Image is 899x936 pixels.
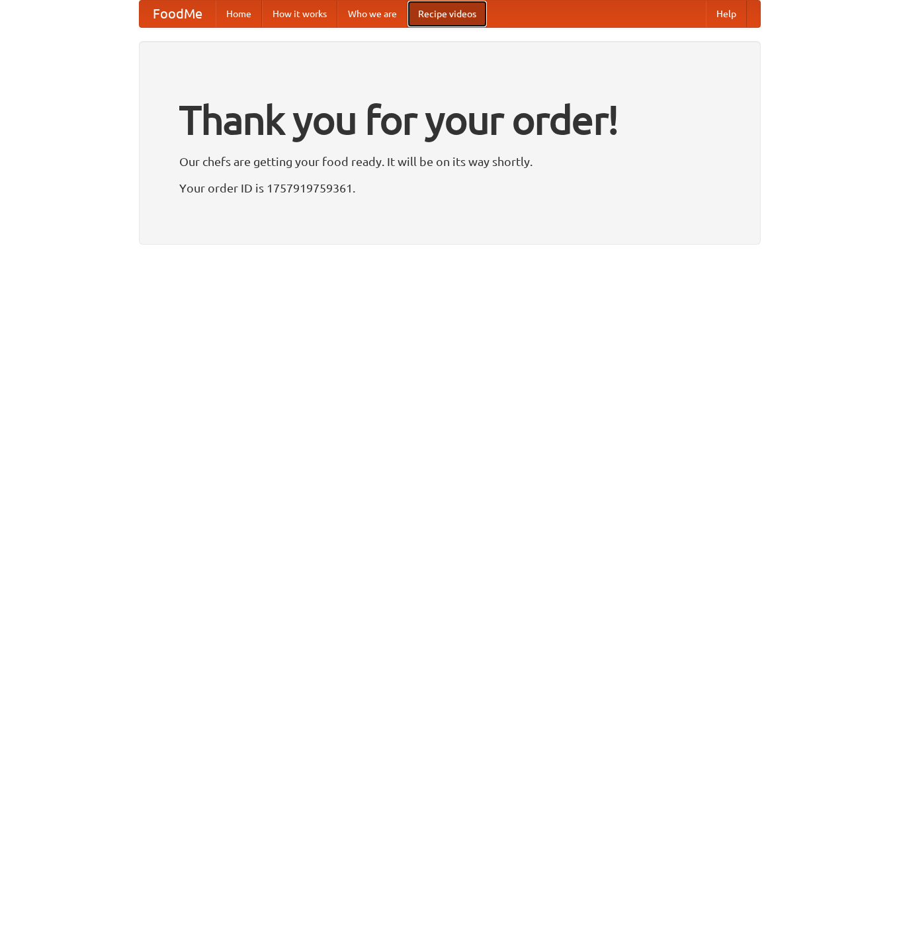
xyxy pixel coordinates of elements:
[179,178,720,198] p: Your order ID is 1757919759361.
[216,1,262,27] a: Home
[706,1,747,27] a: Help
[407,1,487,27] a: Recipe videos
[179,88,720,151] h1: Thank you for your order!
[140,1,216,27] a: FoodMe
[262,1,337,27] a: How it works
[179,151,720,171] p: Our chefs are getting your food ready. It will be on its way shortly.
[337,1,407,27] a: Who we are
